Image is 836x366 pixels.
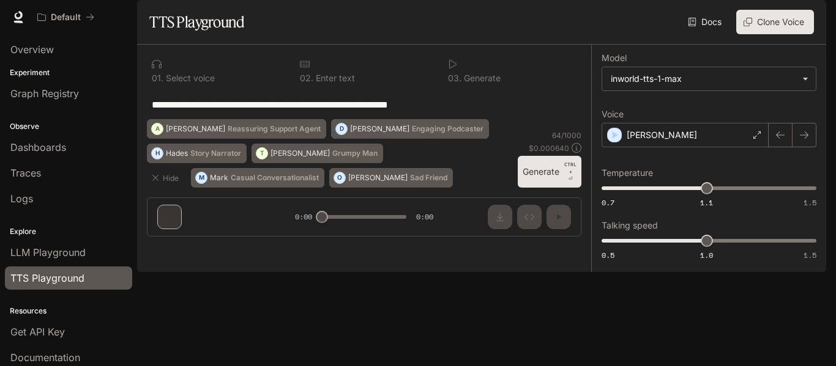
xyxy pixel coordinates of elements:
[51,12,81,23] p: Default
[350,125,409,133] p: [PERSON_NAME]
[602,169,653,177] p: Temperature
[611,73,796,85] div: inworld-tts-1-max
[602,197,614,208] span: 0.7
[448,74,461,82] p: 0 3 .
[348,174,408,181] p: [PERSON_NAME]
[412,125,483,133] p: Engaging Podcaster
[552,130,581,141] p: 64 / 1000
[147,119,326,139] button: A[PERSON_NAME]Reassuring Support Agent
[210,174,228,181] p: Mark
[736,10,814,34] button: Clone Voice
[602,54,627,62] p: Model
[271,150,330,157] p: [PERSON_NAME]
[518,156,581,188] button: GenerateCTRL +⏎
[228,125,321,133] p: Reassuring Support Agent
[627,129,697,141] p: [PERSON_NAME]
[700,250,713,260] span: 1.0
[152,119,163,139] div: A
[313,74,355,82] p: Enter text
[196,168,207,188] div: M
[336,119,347,139] div: D
[602,250,614,260] span: 0.5
[252,144,383,163] button: T[PERSON_NAME]Grumpy Man
[334,168,345,188] div: O
[191,168,324,188] button: MMarkCasual Conversationalist
[602,110,624,119] p: Voice
[602,67,816,90] div: inworld-tts-1-max
[410,174,447,181] p: Sad Friend
[163,74,215,82] p: Select voice
[147,168,186,188] button: Hide
[152,74,163,82] p: 0 1 .
[700,197,713,208] span: 1.1
[564,161,577,183] p: ⏎
[529,143,569,153] p: $ 0.000640
[190,150,241,157] p: Story Narrator
[152,144,163,163] div: H
[602,221,658,230] p: Talking speed
[166,125,225,133] p: [PERSON_NAME]
[300,74,313,82] p: 0 2 .
[166,150,188,157] p: Hades
[461,74,501,82] p: Generate
[32,5,100,29] button: All workspaces
[147,144,247,163] button: HHadesStory Narrator
[256,144,267,163] div: T
[564,161,577,175] p: CTRL +
[331,119,489,139] button: D[PERSON_NAME]Engaging Podcaster
[332,150,378,157] p: Grumpy Man
[804,197,816,208] span: 1.5
[149,10,244,34] h1: TTS Playground
[231,174,319,181] p: Casual Conversationalist
[329,168,453,188] button: O[PERSON_NAME]Sad Friend
[804,250,816,260] span: 1.5
[685,10,726,34] a: Docs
